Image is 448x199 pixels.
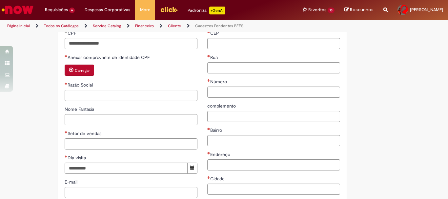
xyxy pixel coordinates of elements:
a: Cadastros Pendentes BEES [195,23,243,29]
a: Financeiro [135,23,154,29]
span: 6 [69,8,75,13]
input: Setor de vendas [65,138,197,149]
span: Necessários [65,55,68,57]
a: Todos os Catálogos [44,23,79,29]
span: Despesas Corporativas [85,7,130,13]
span: Rua [210,54,219,60]
span: Necessários [65,82,68,85]
a: Rascunhos [344,7,374,13]
input: Endereço [207,159,340,170]
span: Anexar comprovante de identidade CPF [68,54,151,60]
a: Cliente [168,23,181,29]
span: CEP [210,30,220,36]
input: Número [207,87,340,98]
span: Razão Social [68,82,94,88]
span: E-mail [65,179,79,185]
span: 10 [328,8,335,13]
ul: Trilhas de página [5,20,294,32]
input: Cidade [207,184,340,195]
span: Número [210,79,228,85]
span: Necessários [65,155,68,158]
span: Necessários [207,128,210,130]
span: Setor de vendas [68,130,103,136]
span: Nome Fantasia [65,106,95,112]
input: Bairro [207,135,340,146]
span: [PERSON_NAME] [410,7,443,12]
input: Rua [207,62,340,73]
span: Cidade [210,176,226,182]
p: +GenAi [209,7,225,14]
span: Obrigatório Preenchido [65,30,68,33]
button: Carregar anexo de Anexar comprovante de identidade CPF Required [65,65,94,76]
span: Necessários [207,176,210,179]
input: E-mail [65,187,197,198]
input: Dia visita [65,163,188,174]
span: Favoritos [308,7,326,13]
input: complemento [207,111,340,122]
span: Necessários [207,152,210,154]
span: Rascunhos [350,7,374,13]
input: Nome Fantasia [65,114,197,125]
img: click_logo_yellow_360x200.png [160,5,178,14]
small: Carregar [75,68,90,73]
a: Service Catalog [93,23,121,29]
span: Necessários [207,55,210,57]
span: Necessários [207,30,210,33]
input: CEP [207,38,340,49]
input: Razão Social [65,90,197,101]
span: Necessários [207,79,210,82]
span: complemento [207,103,237,109]
span: Bairro [210,127,223,133]
span: CPF [68,30,77,36]
img: ServiceNow [1,3,34,16]
input: CPF [65,38,197,49]
span: Endereço [210,151,232,157]
span: More [140,7,150,13]
button: Mostrar calendário para Dia visita [187,163,197,174]
div: Padroniza [188,7,225,14]
span: Requisições [45,7,68,13]
span: Necessários [65,131,68,133]
a: Página inicial [7,23,30,29]
span: Dia visita [68,155,87,161]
